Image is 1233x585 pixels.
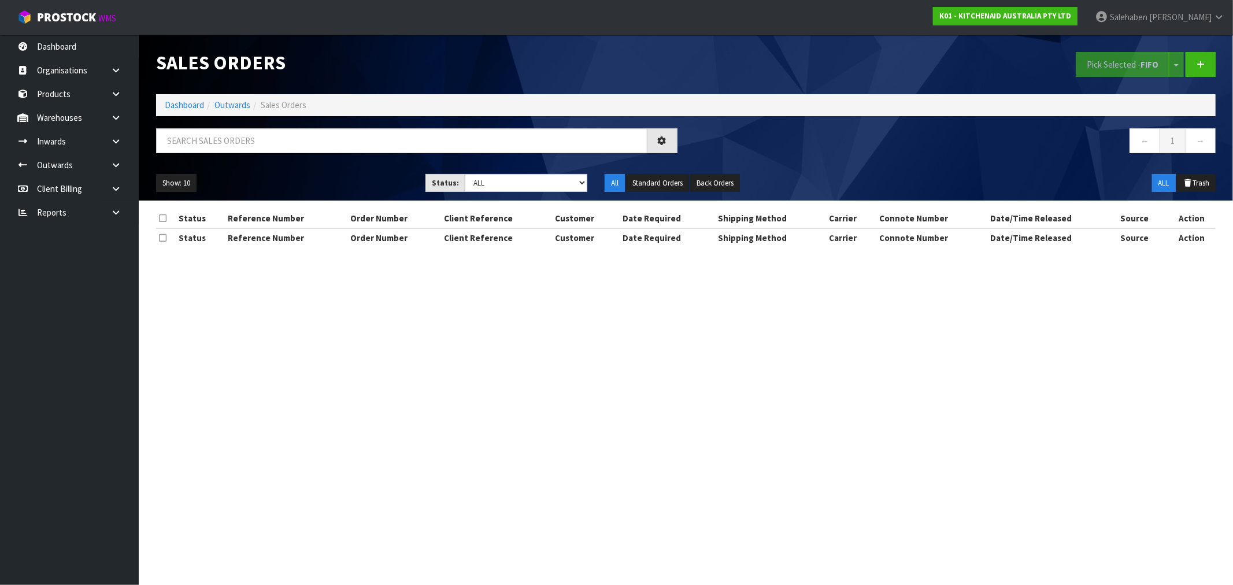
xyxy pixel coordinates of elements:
th: Customer [552,228,619,247]
button: Show: 10 [156,174,197,192]
th: Action [1168,209,1216,228]
a: ← [1130,128,1160,153]
button: Back Orders [690,174,740,192]
a: K01 - KITCHENAID AUSTRALIA PTY LTD [933,7,1078,25]
th: Date Required [620,209,715,228]
th: Status [176,228,225,247]
input: Search sales orders [156,128,647,153]
a: → [1185,128,1216,153]
strong: K01 - KITCHENAID AUSTRALIA PTY LTD [939,11,1071,21]
h1: Sales Orders [156,52,677,73]
small: WMS [98,13,116,24]
span: [PERSON_NAME] [1149,12,1212,23]
button: Standard Orders [626,174,689,192]
a: Outwards [214,99,250,110]
th: Date Required [620,228,715,247]
button: ALL [1152,174,1176,192]
th: Reference Number [225,228,347,247]
strong: Status: [432,178,459,188]
span: Salehaben [1110,12,1147,23]
th: Reference Number [225,209,347,228]
th: Shipping Method [715,228,826,247]
th: Carrier [826,228,876,247]
th: Action [1168,228,1216,247]
button: Trash [1177,174,1216,192]
th: Connote Number [876,209,987,228]
button: All [605,174,625,192]
a: 1 [1160,128,1186,153]
th: Order Number [347,209,441,228]
img: cube-alt.png [17,10,32,24]
th: Status [176,209,225,228]
th: Source [1117,228,1168,247]
th: Connote Number [876,228,987,247]
th: Date/Time Released [987,228,1117,247]
th: Shipping Method [715,209,826,228]
th: Carrier [826,209,876,228]
th: Date/Time Released [987,209,1117,228]
span: ProStock [37,10,96,25]
th: Customer [552,209,619,228]
span: Sales Orders [261,99,306,110]
th: Client Reference [441,209,552,228]
th: Source [1117,209,1168,228]
strong: FIFO [1141,59,1158,70]
button: Pick Selected -FIFO [1076,52,1169,77]
a: Dashboard [165,99,204,110]
th: Client Reference [441,228,552,247]
th: Order Number [347,228,441,247]
nav: Page navigation [695,128,1216,157]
